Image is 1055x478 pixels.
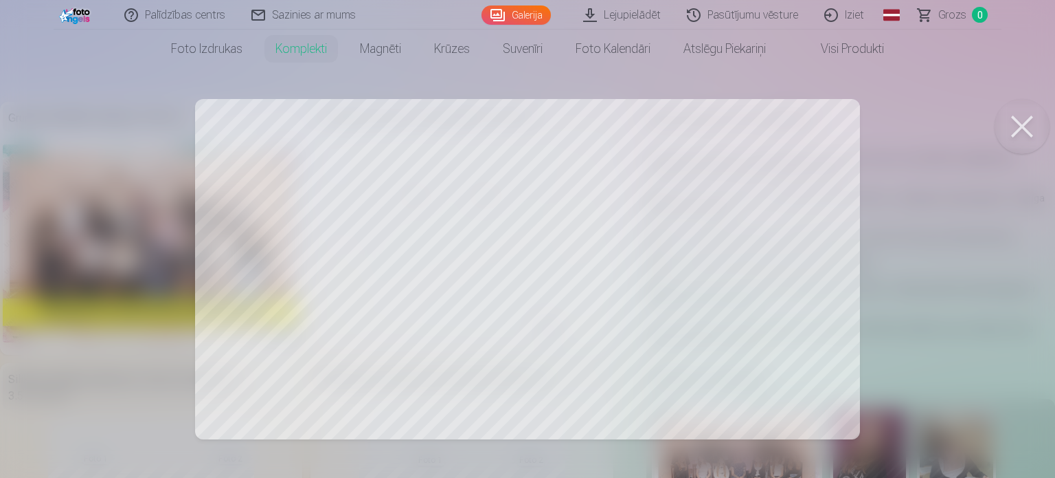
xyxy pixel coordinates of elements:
a: Visi produkti [782,30,900,68]
a: Suvenīri [486,30,559,68]
span: Grozs [938,7,966,23]
a: Magnēti [343,30,418,68]
img: /fa1 [59,6,93,24]
a: Komplekti [259,30,343,68]
span: 0 [972,7,988,23]
a: Foto kalendāri [559,30,667,68]
a: Foto izdrukas [155,30,259,68]
a: Galerija [481,6,551,25]
a: Krūzes [418,30,486,68]
a: Atslēgu piekariņi [667,30,782,68]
